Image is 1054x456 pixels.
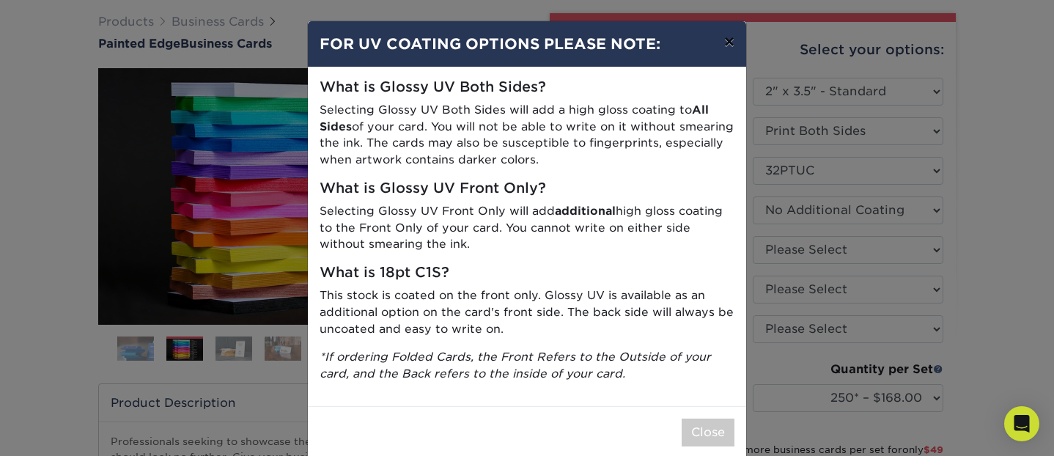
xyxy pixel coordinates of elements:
p: This stock is coated on the front only. Glossy UV is available as an additional option on the car... [320,287,734,337]
strong: additional [555,204,616,218]
div: Open Intercom Messenger [1004,406,1039,441]
button: Close [682,419,734,446]
p: Selecting Glossy UV Front Only will add high gloss coating to the Front Only of your card. You ca... [320,203,734,253]
p: Selecting Glossy UV Both Sides will add a high gloss coating to of your card. You will not be abl... [320,102,734,169]
h5: What is 18pt C1S? [320,265,734,282]
i: *If ordering Folded Cards, the Front Refers to the Outside of your card, and the Back refers to t... [320,350,711,380]
h5: What is Glossy UV Front Only? [320,180,734,197]
h5: What is Glossy UV Both Sides? [320,79,734,96]
button: × [712,21,746,62]
h4: FOR UV COATING OPTIONS PLEASE NOTE: [320,33,734,55]
strong: All Sides [320,103,709,133]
